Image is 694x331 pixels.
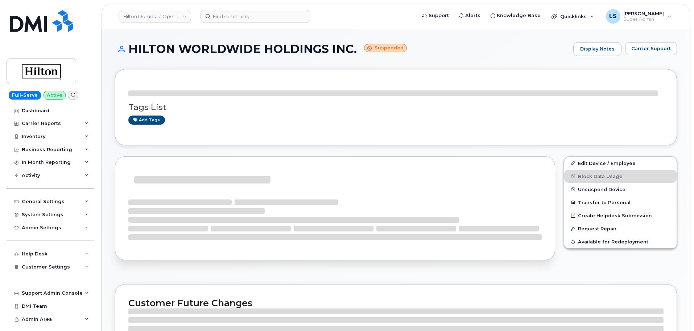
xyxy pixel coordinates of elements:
[625,42,677,55] button: Carrier Support
[564,222,677,235] button: Request Repair
[564,196,677,209] button: Transfer to Personal
[564,157,677,170] a: Edit Device / Employee
[128,116,165,125] a: Add tags
[564,170,677,183] button: Block Data Usage
[564,235,677,248] button: Available for Redeployment
[578,186,625,192] span: Unsuspend Device
[128,103,664,112] h3: Tags List
[128,298,664,308] h2: Customer Future Changes
[631,45,671,52] span: Carrier Support
[364,44,407,52] small: Suspended
[573,42,621,56] a: Display Notes
[564,209,677,222] a: Create Helpdesk Submission
[564,183,677,196] button: Unsuspend Device
[578,239,648,245] span: Available for Redeployment
[115,43,570,55] h1: HILTON WORLDWIDE HOLDINGS INC.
